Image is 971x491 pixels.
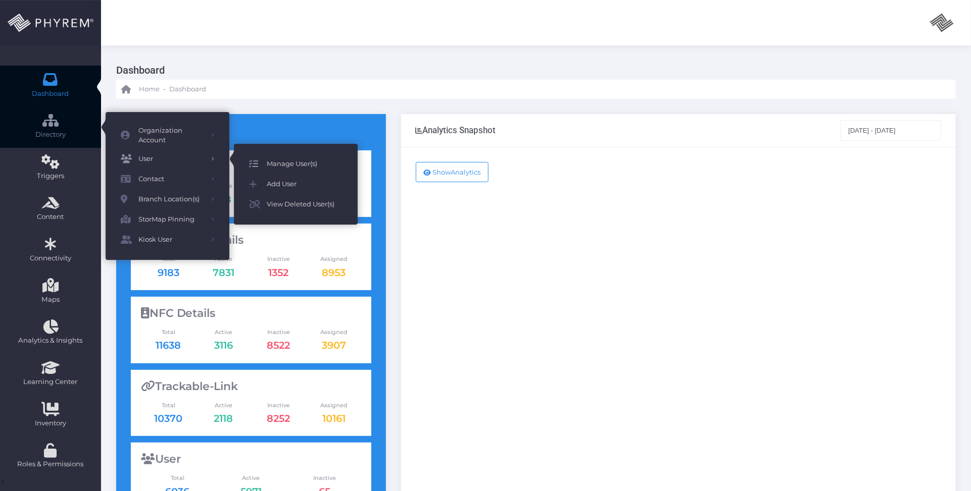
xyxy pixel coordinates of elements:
a: Home [121,80,160,99]
a: 8522 [267,339,290,351]
a: Add User [234,174,358,194]
li: - [162,84,167,94]
span: Assigned [306,401,361,410]
span: Connectivity [7,253,94,263]
a: StorMap Pinning [106,209,229,230]
div: User [141,453,362,466]
div: NFC Details [141,307,362,320]
span: View Deleted User(s) [267,198,343,211]
span: Active [196,328,251,337]
a: 8953 [322,266,346,279]
a: 10370 [154,412,182,424]
span: Roles & Permissions [7,459,94,469]
span: Branch Location(s) [138,193,204,206]
span: Content [7,212,94,222]
span: Maps [41,295,60,305]
span: Add User [267,178,343,191]
a: Contact [106,169,229,189]
span: Inactive [288,474,362,482]
span: Analytics & Insights [7,336,94,346]
span: Manage User(s) [267,157,343,171]
span: Triggers [7,171,94,181]
div: Trackable-Link [141,380,362,393]
a: 1352 [269,266,289,279]
span: Inactive [251,255,306,263]
div: Analytics Snapshot [416,125,496,135]
input: Select Date Range [841,120,942,140]
span: Learning Center [7,377,94,387]
a: Organization Account [106,122,229,149]
a: 10161 [322,412,346,424]
a: View Deleted User(s) [234,194,358,214]
span: Inventory [7,418,94,428]
span: Home [139,84,160,94]
a: 3907 [322,339,346,351]
span: Assigned [306,328,361,337]
a: Branch Location(s) [106,189,229,209]
span: Assigned [306,255,361,263]
span: Total [141,474,215,482]
a: User [106,149,229,169]
a: 8252 [267,412,290,424]
span: Contact [138,173,204,186]
a: 11638 [156,339,181,351]
a: Manage User(s) [234,154,358,174]
a: 9183 [158,266,179,279]
span: Directory [7,130,94,140]
span: Active [196,401,251,410]
span: Inactive [251,328,306,337]
span: Inactive [251,401,306,410]
span: Total [141,328,196,337]
span: Total [141,401,196,410]
span: User [138,152,204,166]
a: Dashboard [169,80,206,99]
span: Dashboard [169,84,206,94]
span: Show [433,168,451,176]
a: 7831 [213,266,234,279]
h3: Dashboard [116,61,948,80]
a: Kiosk User [106,230,229,250]
span: Active [214,474,288,482]
div: QR-Code Details [141,234,362,247]
span: Dashboard [32,89,69,99]
a: 2118 [214,412,233,424]
button: ShowAnalytics [416,162,489,182]
span: StorMap Pinning [138,213,204,226]
span: Organization Account [138,126,204,145]
a: 3116 [214,339,233,351]
span: Kiosk User [138,233,204,246]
